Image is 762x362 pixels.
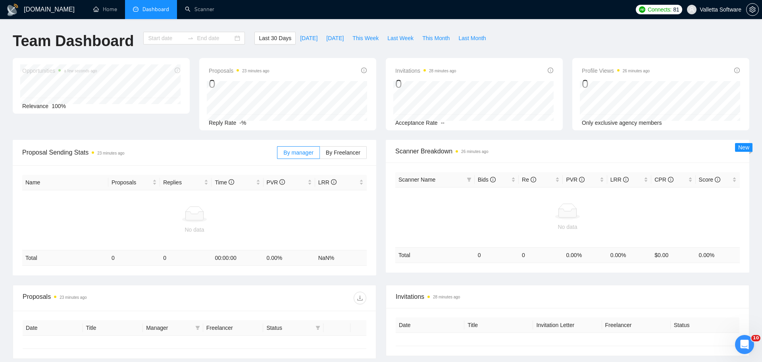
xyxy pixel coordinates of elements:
[229,179,234,185] span: info-circle
[314,322,322,334] span: filter
[395,247,475,263] td: Total
[422,34,450,43] span: This Month
[143,320,203,336] th: Manager
[566,176,585,183] span: PVR
[454,32,490,45] button: Last Month
[296,32,322,45] button: [DATE]
[533,317,602,333] th: Invitation Letter
[395,76,456,91] div: 0
[23,320,83,336] th: Date
[348,32,383,45] button: This Week
[197,34,233,43] input: End date
[160,175,212,190] th: Replies
[22,147,277,157] span: Proposal Sending Stats
[108,250,160,266] td: 0
[464,317,533,333] th: Title
[648,5,672,14] span: Connects:
[735,335,754,354] iframe: Intercom live chat
[395,146,740,156] span: Scanner Breakdown
[209,120,236,126] span: Reply Rate
[279,179,285,185] span: info-circle
[429,69,456,73] time: 28 minutes ago
[398,223,737,231] div: No data
[458,34,486,43] span: Last Month
[163,178,202,187] span: Replies
[478,176,496,183] span: Bids
[582,76,650,91] div: 0
[354,292,366,304] button: download
[418,32,454,45] button: This Month
[215,179,234,186] span: Time
[433,295,460,299] time: 28 minutes ago
[187,35,194,41] span: swap-right
[266,323,312,332] span: Status
[696,247,740,263] td: 0.00 %
[490,177,496,182] span: info-circle
[326,149,360,156] span: By Freelancer
[607,247,651,263] td: 0.00 %
[715,177,720,182] span: info-circle
[461,149,488,154] time: 26 minutes ago
[475,247,519,263] td: 0
[651,247,695,263] td: $ 0.00
[326,34,344,43] span: [DATE]
[582,120,662,126] span: Only exclusive agency members
[209,66,269,75] span: Proposals
[93,6,117,13] a: homeHome
[25,225,364,234] div: No data
[185,6,214,13] a: searchScanner
[465,174,473,186] span: filter
[654,176,673,183] span: CPR
[699,176,720,183] span: Score
[254,32,296,45] button: Last 30 Days
[267,179,285,186] span: PVR
[83,320,143,336] th: Title
[396,317,464,333] th: Date
[610,176,629,183] span: LRR
[194,322,202,334] span: filter
[746,3,759,16] button: setting
[133,6,139,12] span: dashboard
[639,6,645,13] img: upwork-logo.png
[212,250,263,266] td: 00:00:00
[548,68,553,73] span: info-circle
[142,6,169,13] span: Dashboard
[531,177,536,182] span: info-circle
[623,69,650,73] time: 26 minutes ago
[673,5,679,14] span: 81
[108,175,160,190] th: Proposals
[160,250,212,266] td: 0
[563,247,607,263] td: 0.00 %
[316,325,320,330] span: filter
[395,66,456,75] span: Invitations
[146,323,192,332] span: Manager
[331,179,337,185] span: info-circle
[398,176,435,183] span: Scanner Name
[395,120,438,126] span: Acceptance Rate
[187,35,194,41] span: to
[318,179,337,186] span: LRR
[264,250,315,266] td: 0.00 %
[322,32,348,45] button: [DATE]
[689,7,695,12] span: user
[209,76,269,91] div: 0
[361,68,367,73] span: info-circle
[467,177,471,182] span: filter
[300,34,317,43] span: [DATE]
[13,32,134,50] h1: Team Dashboard
[315,250,367,266] td: NaN %
[383,32,418,45] button: Last Week
[60,295,87,300] time: 23 minutes ago
[352,34,379,43] span: This Week
[97,151,124,155] time: 23 minutes ago
[148,34,184,43] input: Start date
[734,68,740,73] span: info-circle
[519,247,563,263] td: 0
[668,177,673,182] span: info-circle
[738,144,749,151] span: New
[354,295,366,301] span: download
[203,320,264,336] th: Freelancer
[195,325,200,330] span: filter
[441,120,444,126] span: --
[582,66,650,75] span: Profile Views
